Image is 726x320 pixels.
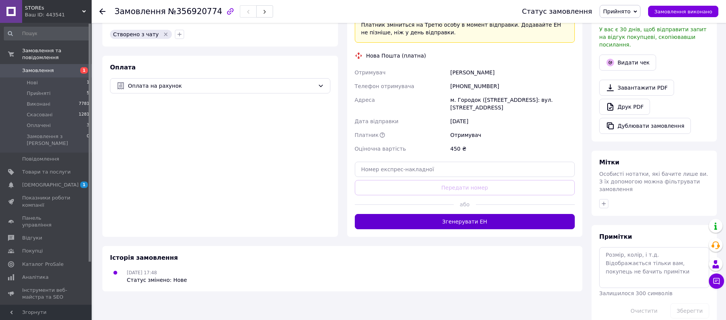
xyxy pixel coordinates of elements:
[355,146,406,152] span: Оціночна вартість
[87,79,89,86] span: 1
[599,118,691,134] button: Дублювати замовлення
[87,122,89,129] span: 3
[110,64,136,71] span: Оплата
[599,80,674,96] a: Завантажити PDF
[654,9,712,14] span: Замовлення виконано
[22,156,59,162] span: Повідомлення
[449,79,576,93] div: [PHONE_NUMBER]
[27,111,53,118] span: Скасовані
[27,101,50,108] span: Виконані
[648,6,718,17] button: Замовлення виконано
[599,290,673,296] span: Залишилося 300 символів
[709,273,724,289] button: Чат з покупцем
[110,254,178,261] span: Історія замовлення
[22,287,71,301] span: Інструменти веб-майстра та SEO
[115,7,166,16] span: Замовлення
[22,215,71,228] span: Панель управління
[27,79,38,86] span: Нові
[87,133,89,147] span: 0
[355,69,386,76] span: Отримувач
[361,21,569,36] div: Платник зміниться на Третю особу в момент відправки. Додавайте ЕН не пізніше, ніж у день відправки.
[87,90,89,97] span: 5
[4,27,90,40] input: Пошук
[599,159,619,166] span: Мітки
[355,214,575,229] button: Згенерувати ЕН
[599,171,708,192] span: Особисті нотатки, які бачите лише ви. З їх допомогою можна фільтрувати замовлення
[22,235,42,241] span: Відгуки
[27,90,50,97] span: Прийняті
[113,31,159,37] span: Створено з чату
[599,233,632,240] span: Примітки
[599,26,707,48] span: У вас є 30 днів, щоб відправити запит на відгук покупцеві, скопіювавши посилання.
[603,8,631,14] span: Прийнято
[454,201,476,208] span: або
[22,182,79,188] span: [DEMOGRAPHIC_DATA]
[449,128,576,142] div: Отримувач
[22,248,43,254] span: Покупці
[22,195,71,208] span: Показники роботи компанії
[22,274,49,281] span: Аналітика
[22,261,63,268] span: Каталог ProSale
[599,55,656,71] button: Видати чек
[355,118,399,124] span: Дата відправки
[79,101,89,108] span: 7781
[449,114,576,128] div: [DATE]
[355,83,414,89] span: Телефон отримувача
[599,99,650,115] a: Друк PDF
[168,7,222,16] span: №356920774
[22,47,92,61] span: Замовлення та повідомлення
[449,93,576,114] div: м. Городок ([STREET_ADDRESS]: вул. [STREET_ADDRESS]
[128,82,315,90] span: Оплата на рахунок
[355,132,379,138] span: Платник
[22,169,71,175] span: Товари та послуги
[449,142,576,156] div: 450 ₴
[25,11,92,18] div: Ваш ID: 443541
[27,133,87,147] span: Замовлення з [PERSON_NAME]
[355,162,575,177] input: Номер експрес-накладної
[127,276,187,284] div: Статус змінено: Нове
[27,122,51,129] span: Оплачені
[355,97,375,103] span: Адреса
[80,67,88,74] span: 1
[364,52,428,59] div: Нова Пошта (платна)
[25,5,82,11] span: STOREs
[22,67,54,74] span: Замовлення
[449,66,576,79] div: [PERSON_NAME]
[79,111,89,118] span: 1281
[99,8,105,15] div: Повернутися назад
[522,8,592,15] div: Статус замовлення
[80,182,88,188] span: 1
[127,270,157,275] span: [DATE] 17:48
[163,31,169,37] svg: Видалити мітку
